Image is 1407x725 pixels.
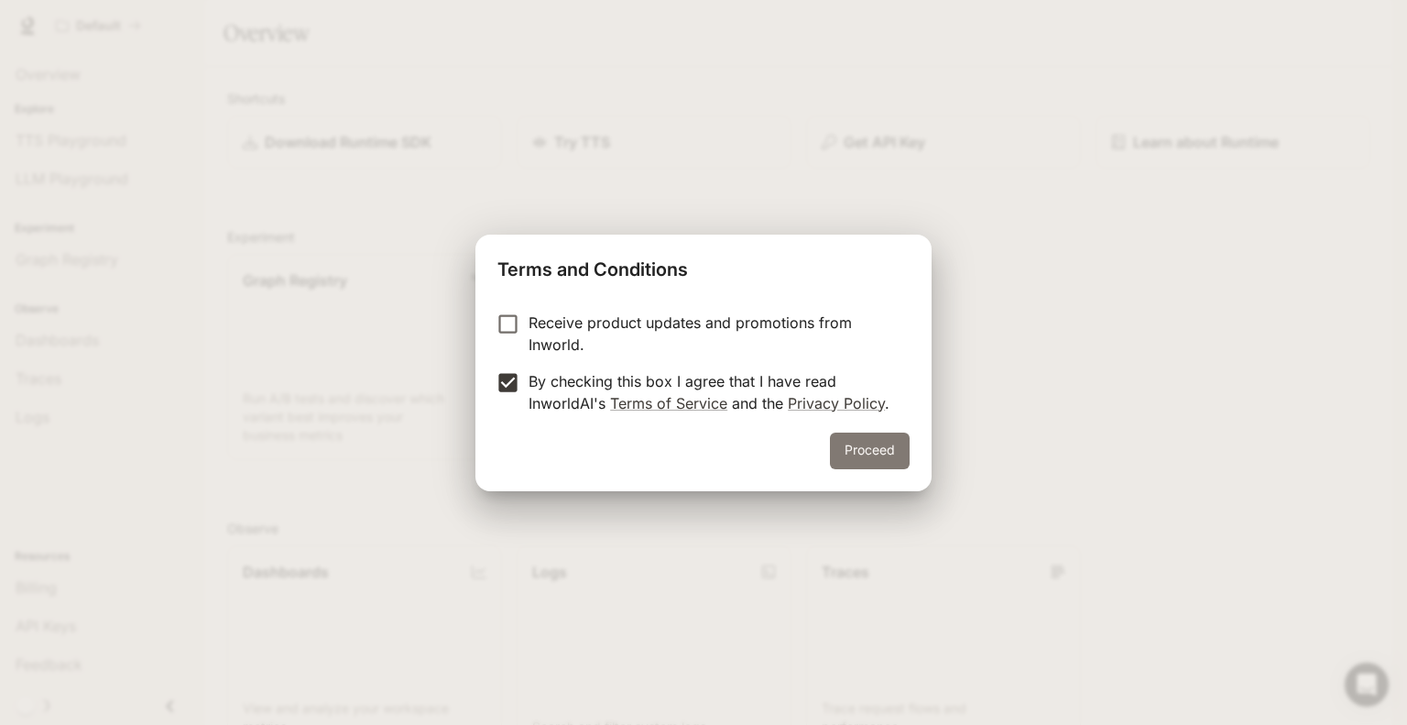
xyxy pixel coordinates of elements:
[529,370,895,414] p: By checking this box I agree that I have read InworldAI's and the .
[788,394,885,412] a: Privacy Policy
[529,312,895,356] p: Receive product updates and promotions from Inworld.
[830,433,910,469] button: Proceed
[610,394,727,412] a: Terms of Service
[475,235,932,297] h2: Terms and Conditions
